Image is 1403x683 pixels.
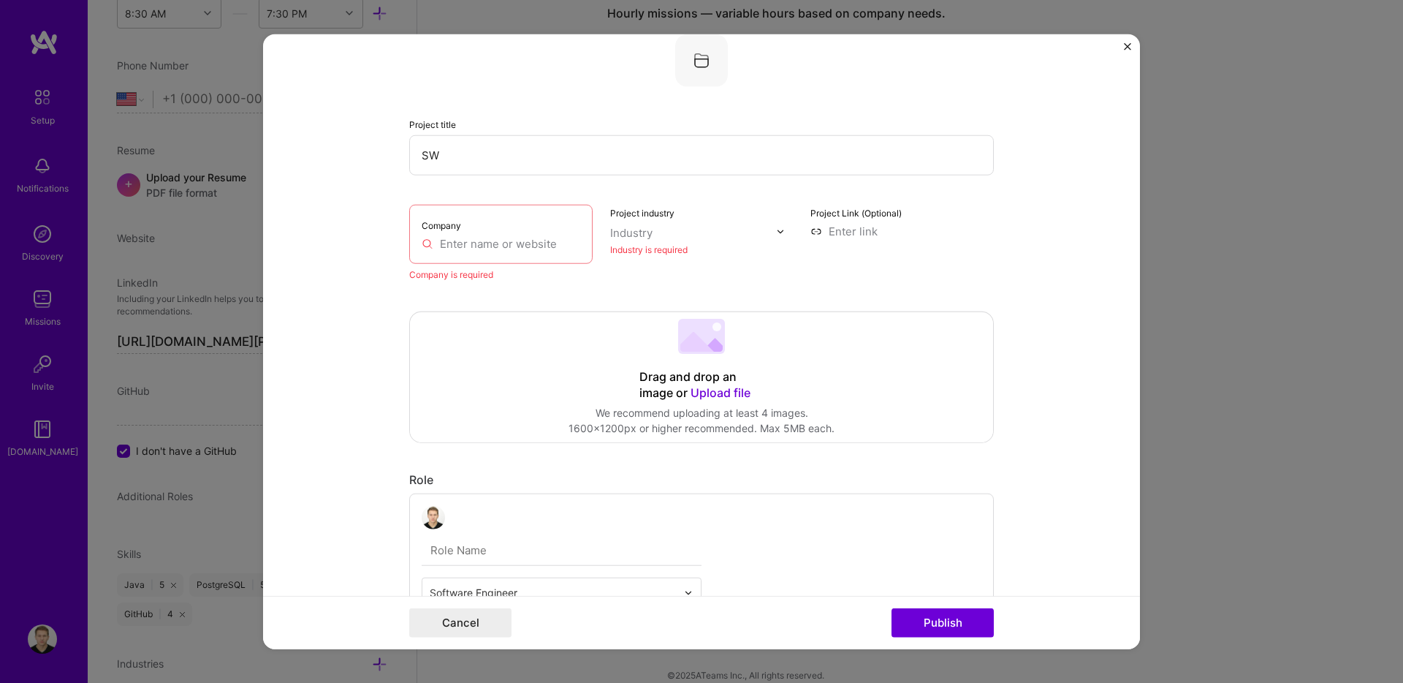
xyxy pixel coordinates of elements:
[409,312,994,443] div: Drag and drop an image or Upload fileWe recommend uploading at least 4 images.1600x1200px or high...
[409,135,994,176] input: Enter the name of the project
[409,472,994,488] div: Role
[610,225,653,241] div: Industry
[409,608,512,637] button: Cancel
[409,119,456,130] label: Project title
[691,385,750,400] span: Upload file
[810,224,994,239] input: Enter link
[422,236,580,252] input: Enter name or website
[1124,43,1131,59] button: Close
[422,220,461,231] label: Company
[569,420,834,436] div: 1600x1200px or higher recommended. Max 5MB each.
[810,208,902,219] label: Project Link (Optional)
[891,608,994,637] button: Publish
[422,535,701,566] input: Role Name
[409,267,593,282] div: Company is required
[675,34,728,87] img: Company logo
[684,588,693,597] img: drop icon
[610,208,674,219] label: Project industry
[610,242,794,257] div: Industry is required
[776,227,785,235] img: drop icon
[639,369,764,401] div: Drag and drop an image or
[569,405,834,420] div: We recommend uploading at least 4 images.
